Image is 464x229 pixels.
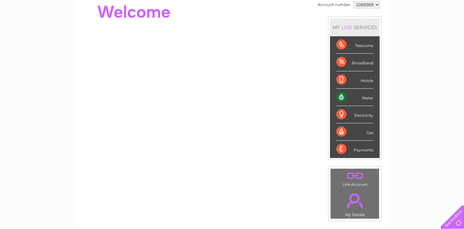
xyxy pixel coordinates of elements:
[443,27,458,32] a: Log out
[332,170,377,181] a: .
[330,18,380,36] div: MY SERVICES
[336,106,373,123] div: Electricity
[336,123,373,141] div: Gas
[83,3,382,31] div: Clear Business is a trading name of Verastar Limited (registered in [GEOGRAPHIC_DATA] No. 3667643...
[330,188,379,219] td: My Details
[422,27,437,32] a: Contact
[336,71,373,89] div: Mobile
[353,27,365,32] a: Water
[336,89,373,106] div: Water
[369,27,382,32] a: Energy
[332,190,377,212] a: .
[409,27,418,32] a: Blog
[336,54,373,71] div: Broadband
[340,24,353,30] div: LIVE
[386,27,405,32] a: Telecoms
[330,168,379,188] td: Link Account
[16,16,48,36] img: logo.png
[336,36,373,54] div: Telecoms
[345,3,388,11] a: 0333 014 3131
[336,141,373,158] div: Payments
